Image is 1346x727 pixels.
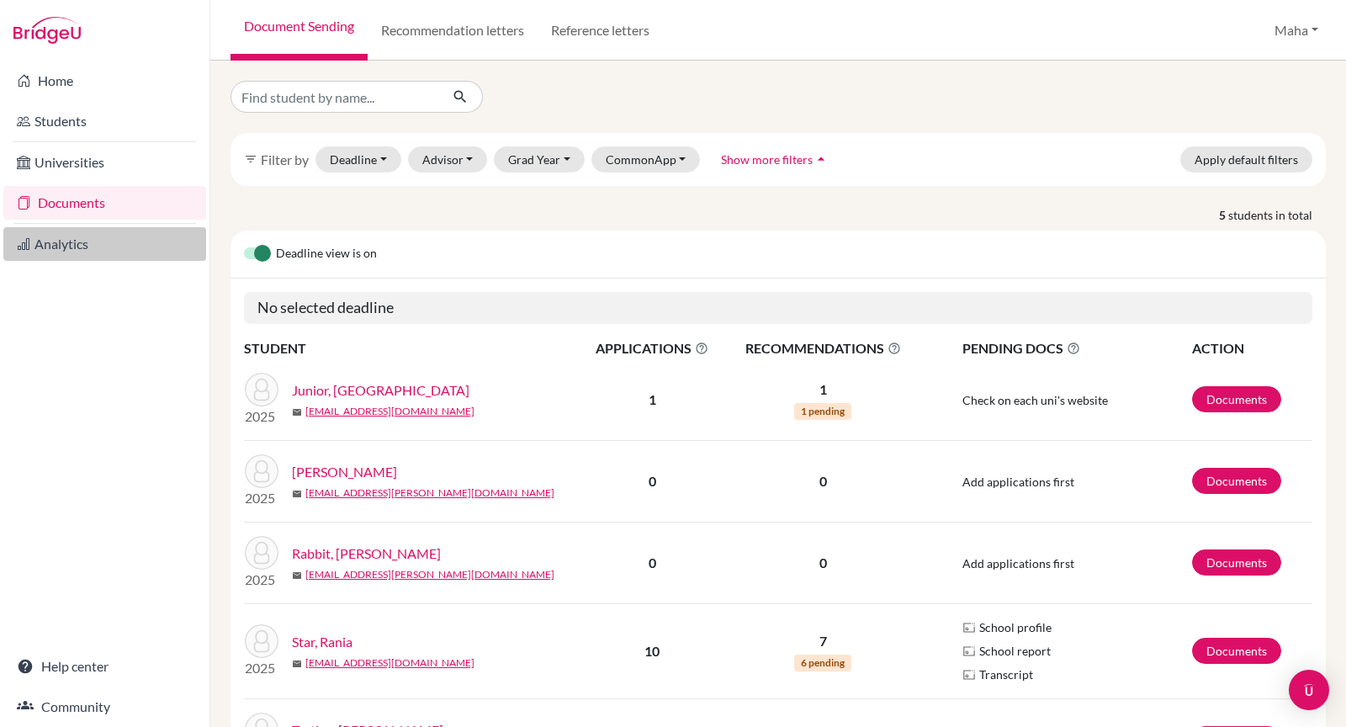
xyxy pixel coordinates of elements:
[261,151,309,167] span: Filter by
[813,151,829,167] i: arrow_drop_up
[979,666,1033,683] span: Transcript
[292,407,302,417] span: mail
[292,632,352,652] a: Star, Rania
[3,64,206,98] a: Home
[292,659,302,669] span: mail
[591,146,701,172] button: CommonApp
[1289,670,1329,710] div: Open Intercom Messenger
[245,658,278,678] p: 2025
[13,17,81,44] img: Bridge-U
[231,81,439,113] input: Find student by name...
[3,104,206,138] a: Students
[3,146,206,179] a: Universities
[245,488,278,508] p: 2025
[305,567,554,582] a: [EMAIL_ADDRESS][PERSON_NAME][DOMAIN_NAME]
[245,536,278,570] img: Rabbit, Peter
[244,292,1312,324] h5: No selected deadline
[1267,14,1326,46] button: Maha
[245,406,278,427] p: 2025
[245,570,278,590] p: 2025
[962,338,1190,358] span: PENDING DOCS
[962,645,976,658] img: Parchments logo
[725,379,921,400] p: 1
[245,373,278,406] img: Junior, Troy
[725,471,921,491] p: 0
[1228,206,1326,224] span: students in total
[725,338,921,358] span: RECOMMENDATIONS
[276,244,377,264] span: Deadline view is on
[245,454,278,488] img: Potter, Harry
[494,146,585,172] button: Grad Year
[962,393,1108,407] span: Check on each uni's website
[1191,337,1312,359] th: ACTION
[581,338,723,358] span: APPLICATIONS
[649,473,656,489] b: 0
[725,631,921,651] p: 7
[3,186,206,220] a: Documents
[1192,638,1281,664] a: Documents
[794,655,851,671] span: 6 pending
[649,555,656,570] b: 0
[292,489,302,499] span: mail
[408,146,488,172] button: Advisor
[644,643,660,659] b: 10
[794,403,851,420] span: 1 pending
[305,404,474,419] a: [EMAIL_ADDRESS][DOMAIN_NAME]
[3,690,206,724] a: Community
[725,553,921,573] p: 0
[962,668,976,682] img: Parchments logo
[3,227,206,261] a: Analytics
[245,624,278,658] img: Star, Rania
[3,650,206,683] a: Help center
[244,337,580,359] th: STUDENT
[244,152,257,166] i: filter_list
[1192,386,1281,412] a: Documents
[292,462,397,482] a: [PERSON_NAME]
[305,655,474,671] a: [EMAIL_ADDRESS][DOMAIN_NAME]
[979,642,1051,660] span: School report
[649,391,656,407] b: 1
[292,570,302,581] span: mail
[707,146,844,172] button: Show more filtersarrow_drop_up
[979,618,1052,636] span: School profile
[1192,468,1281,494] a: Documents
[962,621,976,634] img: Parchments logo
[292,380,469,401] a: Junior, [GEOGRAPHIC_DATA]
[1180,146,1312,172] button: Apply default filters
[292,544,441,564] a: Rabbit, [PERSON_NAME]
[1192,549,1281,576] a: Documents
[962,556,1074,570] span: Add applications first
[315,146,401,172] button: Deadline
[1219,206,1228,224] strong: 5
[721,152,813,167] span: Show more filters
[962,475,1074,489] span: Add applications first
[305,486,554,501] a: [EMAIL_ADDRESS][PERSON_NAME][DOMAIN_NAME]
